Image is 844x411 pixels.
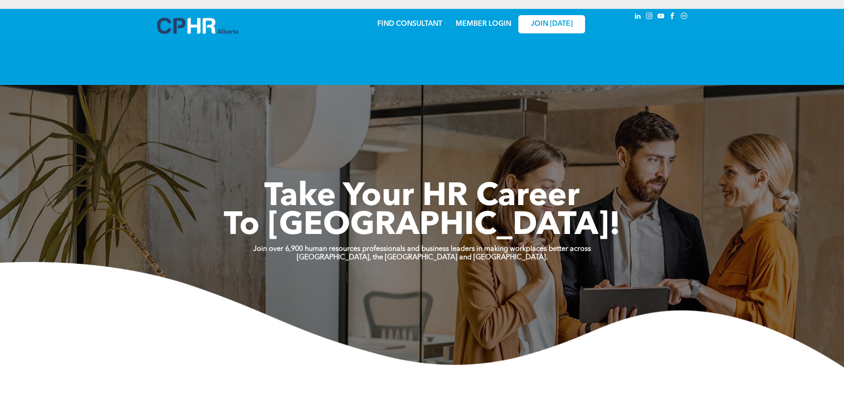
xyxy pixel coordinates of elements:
strong: Join over 6,900 human resources professionals and business leaders in making workplaces better ac... [253,246,591,253]
strong: [GEOGRAPHIC_DATA], the [GEOGRAPHIC_DATA] and [GEOGRAPHIC_DATA]. [297,254,548,261]
a: Social network [679,11,689,23]
span: Take Your HR Career [264,181,580,213]
a: MEMBER LOGIN [456,20,511,28]
span: To [GEOGRAPHIC_DATA]! [224,210,621,242]
a: instagram [645,11,654,23]
a: linkedin [633,11,643,23]
span: JOIN [DATE] [531,20,573,28]
a: FIND CONSULTANT [377,20,442,28]
img: A blue and white logo for cp alberta [157,18,238,34]
a: youtube [656,11,666,23]
a: facebook [668,11,678,23]
a: JOIN [DATE] [518,15,585,33]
